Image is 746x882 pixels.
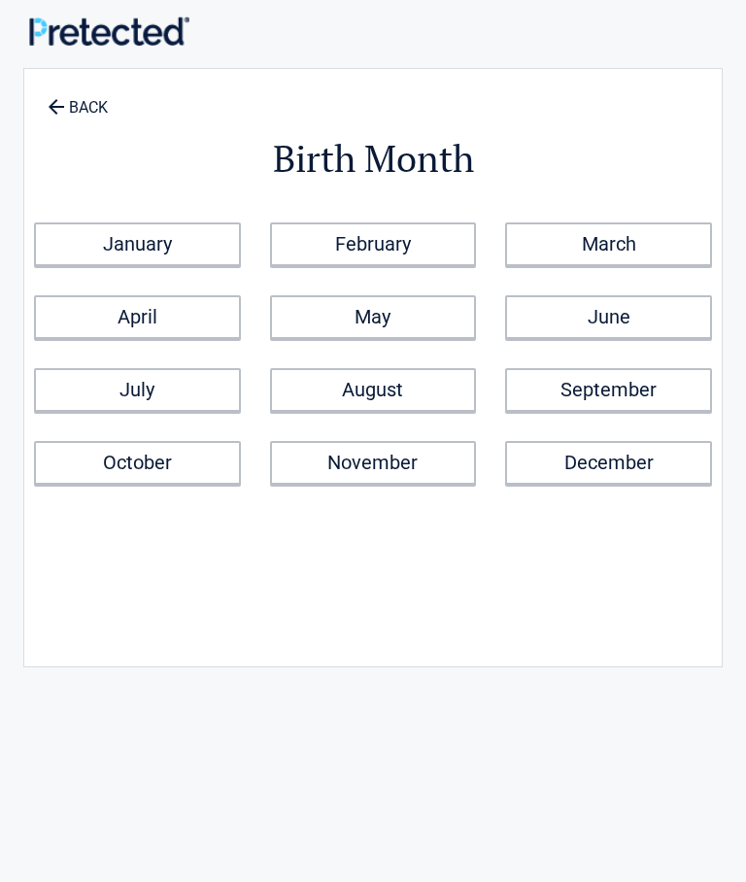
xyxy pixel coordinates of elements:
[270,441,477,485] a: November
[34,134,712,184] h2: Birth Month
[505,368,712,412] a: September
[34,368,241,412] a: July
[505,222,712,266] a: March
[34,222,241,266] a: January
[270,368,477,412] a: August
[270,295,477,339] a: May
[505,441,712,485] a: December
[34,441,241,485] a: October
[44,82,112,116] a: BACK
[270,222,477,266] a: February
[29,17,189,46] img: Main Logo
[34,295,241,339] a: April
[505,295,712,339] a: June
